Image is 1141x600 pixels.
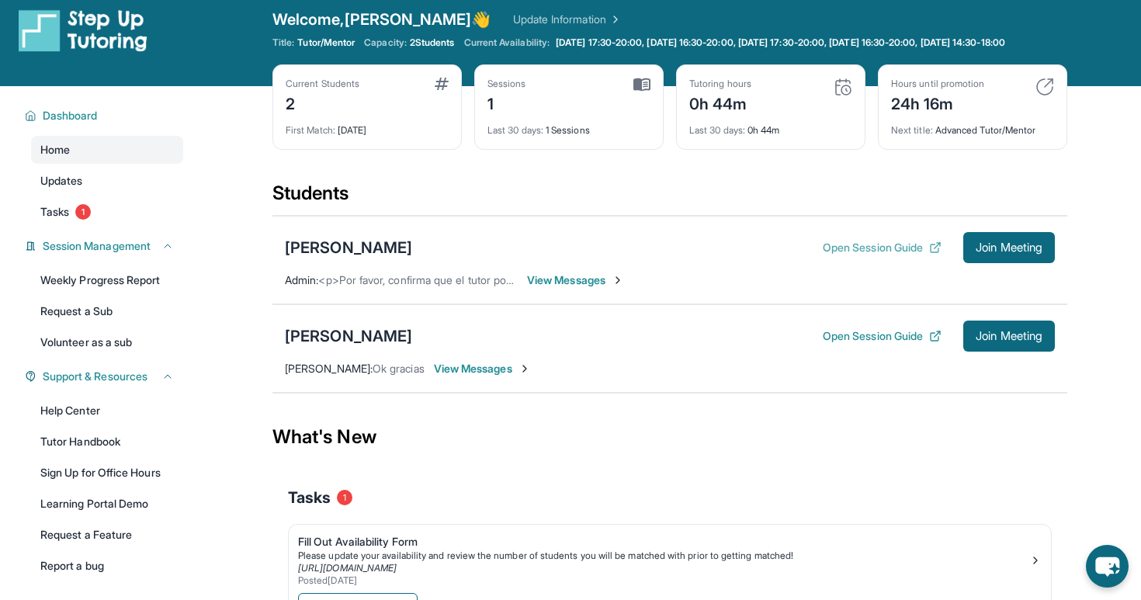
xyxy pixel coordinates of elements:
[43,369,147,384] span: Support & Resources
[556,36,1005,49] span: [DATE] 17:30-20:00, [DATE] 16:30-20:00, [DATE] 17:30-20:00, [DATE] 16:30-20:00, [DATE] 14:30-18:00
[689,115,852,137] div: 0h 44m
[36,108,174,123] button: Dashboard
[689,78,751,90] div: Tutoring hours
[286,124,335,136] span: First Match :
[31,266,183,294] a: Weekly Progress Report
[31,428,183,456] a: Tutor Handbook
[435,78,449,90] img: card
[286,78,359,90] div: Current Students
[963,232,1055,263] button: Join Meeting
[464,36,550,49] span: Current Availability:
[40,204,69,220] span: Tasks
[891,90,984,115] div: 24h 16m
[976,331,1042,341] span: Join Meeting
[31,552,183,580] a: Report a bug
[410,36,455,49] span: 2 Students
[891,115,1054,137] div: Advanced Tutor/Mentor
[487,115,650,137] div: 1 Sessions
[43,108,98,123] span: Dashboard
[298,562,397,574] a: [URL][DOMAIN_NAME]
[963,321,1055,352] button: Join Meeting
[487,124,543,136] span: Last 30 days :
[891,78,984,90] div: Hours until promotion
[518,362,531,375] img: Chevron-Right
[1086,545,1129,588] button: chat-button
[31,490,183,518] a: Learning Portal Demo
[36,369,174,384] button: Support & Resources
[31,198,183,226] a: Tasks1
[286,115,449,137] div: [DATE]
[272,36,294,49] span: Title:
[43,238,151,254] span: Session Management
[606,12,622,27] img: Chevron Right
[891,124,933,136] span: Next title :
[487,90,526,115] div: 1
[364,36,407,49] span: Capacity:
[527,272,624,288] span: View Messages
[272,9,491,30] span: Welcome, [PERSON_NAME] 👋
[31,136,183,164] a: Home
[285,325,412,347] div: [PERSON_NAME]
[272,403,1067,471] div: What's New
[1035,78,1054,96] img: card
[834,78,852,96] img: card
[289,525,1051,590] a: Fill Out Availability FormPlease update your availability and review the number of students you w...
[487,78,526,90] div: Sessions
[285,362,373,375] span: [PERSON_NAME] :
[75,204,91,220] span: 1
[298,574,1029,587] div: Posted [DATE]
[689,90,751,115] div: 0h 44m
[285,237,412,258] div: [PERSON_NAME]
[298,534,1029,550] div: Fill Out Availability Form
[272,181,1067,215] div: Students
[36,238,174,254] button: Session Management
[318,273,893,286] span: <p>Por favor, confirma que el tutor podrá asistir a tu primera hora de reunión asignada antes de ...
[297,36,355,49] span: Tutor/Mentor
[286,90,359,115] div: 2
[298,550,1029,562] div: Please update your availability and review the number of students you will be matched with prior ...
[31,459,183,487] a: Sign Up for Office Hours
[689,124,745,136] span: Last 30 days :
[337,490,352,505] span: 1
[31,328,183,356] a: Volunteer as a sub
[434,361,531,376] span: View Messages
[288,487,331,508] span: Tasks
[513,12,622,27] a: Update Information
[31,297,183,325] a: Request a Sub
[373,362,425,375] span: Ok gracias
[553,36,1008,49] a: [DATE] 17:30-20:00, [DATE] 16:30-20:00, [DATE] 17:30-20:00, [DATE] 16:30-20:00, [DATE] 14:30-18:00
[285,273,318,286] span: Admin :
[612,274,624,286] img: Chevron-Right
[823,328,942,344] button: Open Session Guide
[976,243,1042,252] span: Join Meeting
[31,397,183,425] a: Help Center
[19,9,147,52] img: logo
[31,167,183,195] a: Updates
[40,173,83,189] span: Updates
[40,142,70,158] span: Home
[633,78,650,92] img: card
[823,240,942,255] button: Open Session Guide
[31,521,183,549] a: Request a Feature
